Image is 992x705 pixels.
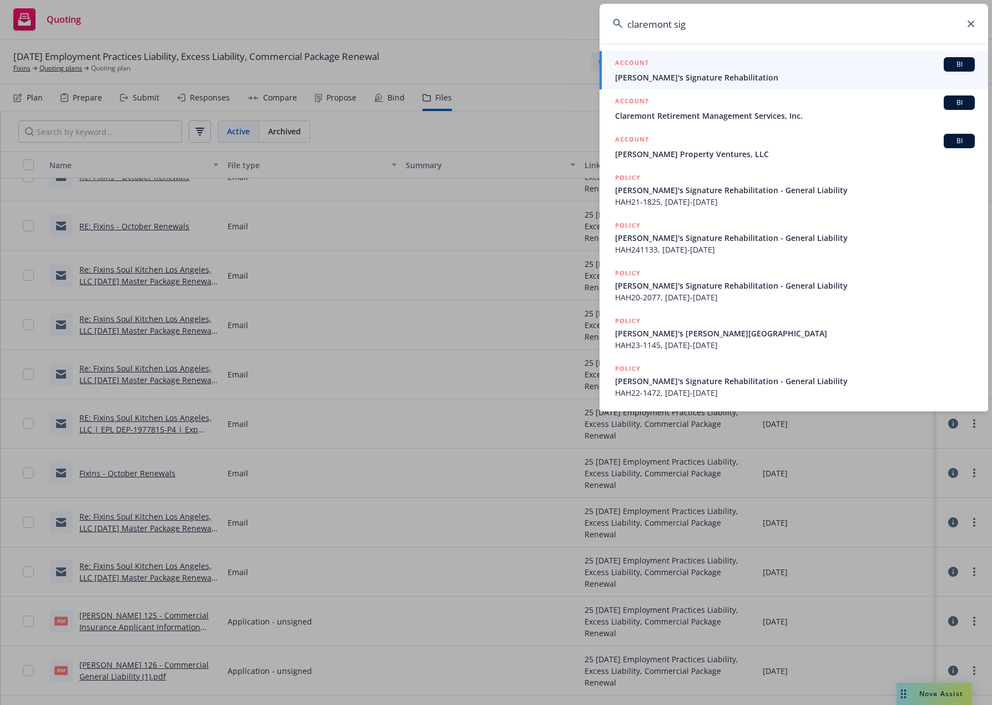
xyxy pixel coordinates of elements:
[600,357,988,405] a: POLICY[PERSON_NAME]'s Signature Rehabilitation - General LiabilityHAH22-1472, [DATE]-[DATE]
[615,72,975,83] span: [PERSON_NAME]'s Signature Rehabilitation
[600,214,988,261] a: POLICY[PERSON_NAME]'s Signature Rehabilitation - General LiabilityHAH241133, [DATE]-[DATE]
[615,148,975,160] span: [PERSON_NAME] Property Ventures, LLC
[615,363,641,374] h5: POLICY
[615,280,975,291] span: [PERSON_NAME]'s Signature Rehabilitation - General Liability
[615,110,975,122] span: Claremont Retirement Management Services, Inc.
[600,261,988,309] a: POLICY[PERSON_NAME]'s Signature Rehabilitation - General LiabilityHAH20-2077, [DATE]-[DATE]
[615,184,975,196] span: [PERSON_NAME]'s Signature Rehabilitation - General Liability
[615,172,641,183] h5: POLICY
[600,309,988,357] a: POLICY[PERSON_NAME]'s [PERSON_NAME][GEOGRAPHIC_DATA]HAH23-1145, [DATE]-[DATE]
[615,244,975,255] span: HAH241133, [DATE]-[DATE]
[615,232,975,244] span: [PERSON_NAME]'s Signature Rehabilitation - General Liability
[615,375,975,387] span: [PERSON_NAME]'s Signature Rehabilitation - General Liability
[615,387,975,399] span: HAH22-1472, [DATE]-[DATE]
[600,89,988,128] a: ACCOUNTBIClaremont Retirement Management Services, Inc.
[948,59,970,69] span: BI
[948,136,970,146] span: BI
[948,98,970,108] span: BI
[615,220,641,231] h5: POLICY
[615,339,975,351] span: HAH23-1145, [DATE]-[DATE]
[600,128,988,166] a: ACCOUNTBI[PERSON_NAME] Property Ventures, LLC
[615,57,649,70] h5: ACCOUNT
[600,4,988,44] input: Search...
[615,268,641,279] h5: POLICY
[615,95,649,109] h5: ACCOUNT
[615,328,975,339] span: [PERSON_NAME]'s [PERSON_NAME][GEOGRAPHIC_DATA]
[615,196,975,208] span: HAH21-1825, [DATE]-[DATE]
[600,51,988,89] a: ACCOUNTBI[PERSON_NAME]'s Signature Rehabilitation
[615,134,649,147] h5: ACCOUNT
[615,291,975,303] span: HAH20-2077, [DATE]-[DATE]
[600,166,988,214] a: POLICY[PERSON_NAME]'s Signature Rehabilitation - General LiabilityHAH21-1825, [DATE]-[DATE]
[615,315,641,326] h5: POLICY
